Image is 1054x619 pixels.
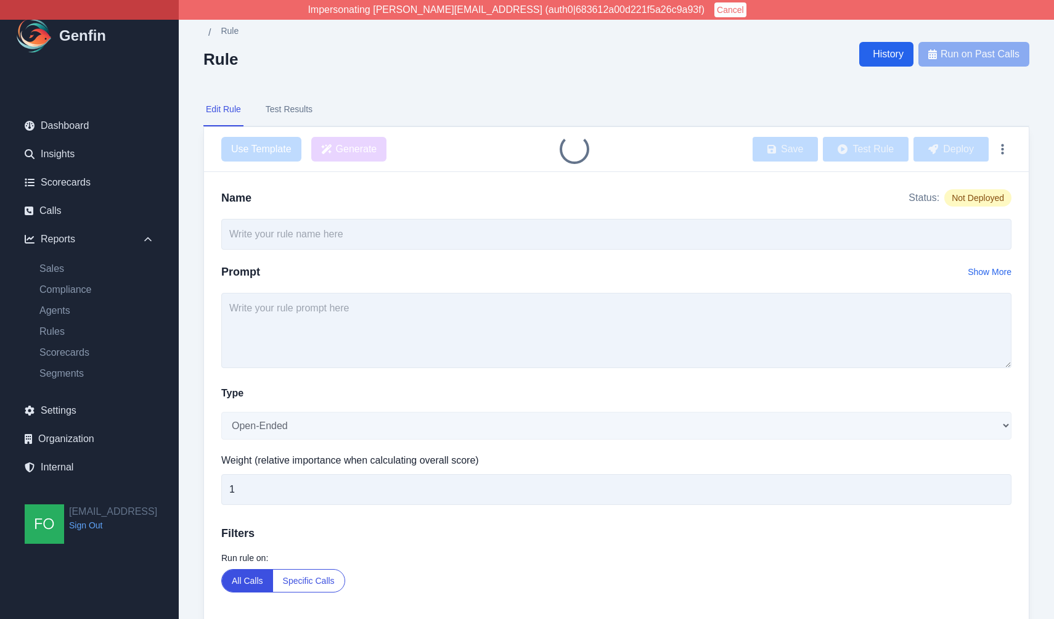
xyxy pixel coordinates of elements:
img: founders@genfin.ai [25,504,64,544]
a: History [859,42,913,67]
a: Agents [30,303,164,318]
button: Edit Rule [203,93,243,126]
h3: Filters [221,525,1011,542]
label: Weight (relative importance when calculating overall score) [221,453,1011,468]
a: Sales [30,261,164,276]
button: Run on Past Calls [918,42,1029,67]
span: Generate [336,142,377,157]
h2: [EMAIL_ADDRESS] [69,504,157,519]
a: Settings [15,398,164,423]
button: Test Results [263,93,315,126]
div: Reports [15,227,164,252]
span: Status: [909,191,939,205]
h2: Name [221,189,251,207]
button: All Calls [222,570,273,592]
a: Dashboard [15,113,164,138]
span: Use Template [221,137,301,162]
button: Deploy [913,137,989,162]
h2: Prompt [221,263,260,281]
button: Cancel [714,2,746,17]
input: Write your rule name here [221,219,1011,250]
button: Test Rule [823,137,909,162]
a: Calls [15,199,164,223]
a: Internal [15,455,164,480]
a: Segments [30,366,164,381]
h2: Rule [203,50,239,68]
label: Type [221,386,243,401]
a: Scorecards [15,170,164,195]
a: Sign Out [69,519,157,531]
span: History [873,47,904,62]
label: Run rule on: [221,552,1011,564]
span: Rule [221,25,239,37]
span: Run on Past Calls [941,47,1019,62]
span: Not Deployed [944,189,1011,207]
a: Insights [15,142,164,166]
a: Scorecards [30,345,164,360]
h1: Genfin [59,26,106,46]
button: Save [753,137,818,162]
a: Rules [30,324,164,339]
img: Logo [15,16,54,55]
button: Generate [311,137,387,162]
span: / [208,25,211,40]
a: Organization [15,427,164,451]
button: Show More [968,266,1011,278]
a: Compliance [30,282,164,297]
button: Specific Calls [273,570,345,592]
